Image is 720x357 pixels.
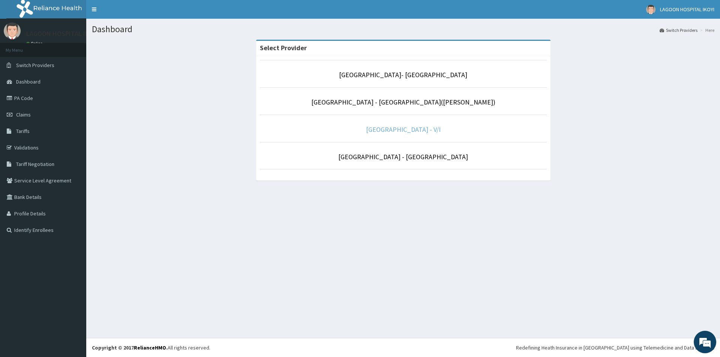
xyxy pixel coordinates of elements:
span: Switch Providers [16,62,54,69]
strong: Copyright © 2017 . [92,344,168,351]
a: [GEOGRAPHIC_DATA] - V/I [366,125,441,134]
span: Claims [16,111,31,118]
p: LAGOON HOSPITAL IKOYI [26,30,99,37]
a: RelianceHMO [134,344,166,351]
span: Tariff Negotiation [16,161,54,167]
a: [GEOGRAPHIC_DATA] - [GEOGRAPHIC_DATA] [338,152,468,161]
span: Tariffs [16,128,30,134]
strong: Select Provider [260,43,307,52]
span: Dashboard [16,78,40,85]
img: User Image [4,22,21,39]
footer: All rights reserved. [86,338,720,357]
div: Redefining Heath Insurance in [GEOGRAPHIC_DATA] using Telemedicine and Data Science! [516,344,714,351]
a: Switch Providers [660,27,697,33]
h1: Dashboard [92,24,714,34]
li: Here [698,27,714,33]
img: User Image [646,5,655,14]
a: [GEOGRAPHIC_DATA] - [GEOGRAPHIC_DATA]([PERSON_NAME]) [311,98,495,106]
span: LAGOON HOSPITAL IKOYI [660,6,714,13]
a: Online [26,41,44,46]
a: [GEOGRAPHIC_DATA]- [GEOGRAPHIC_DATA] [339,70,467,79]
